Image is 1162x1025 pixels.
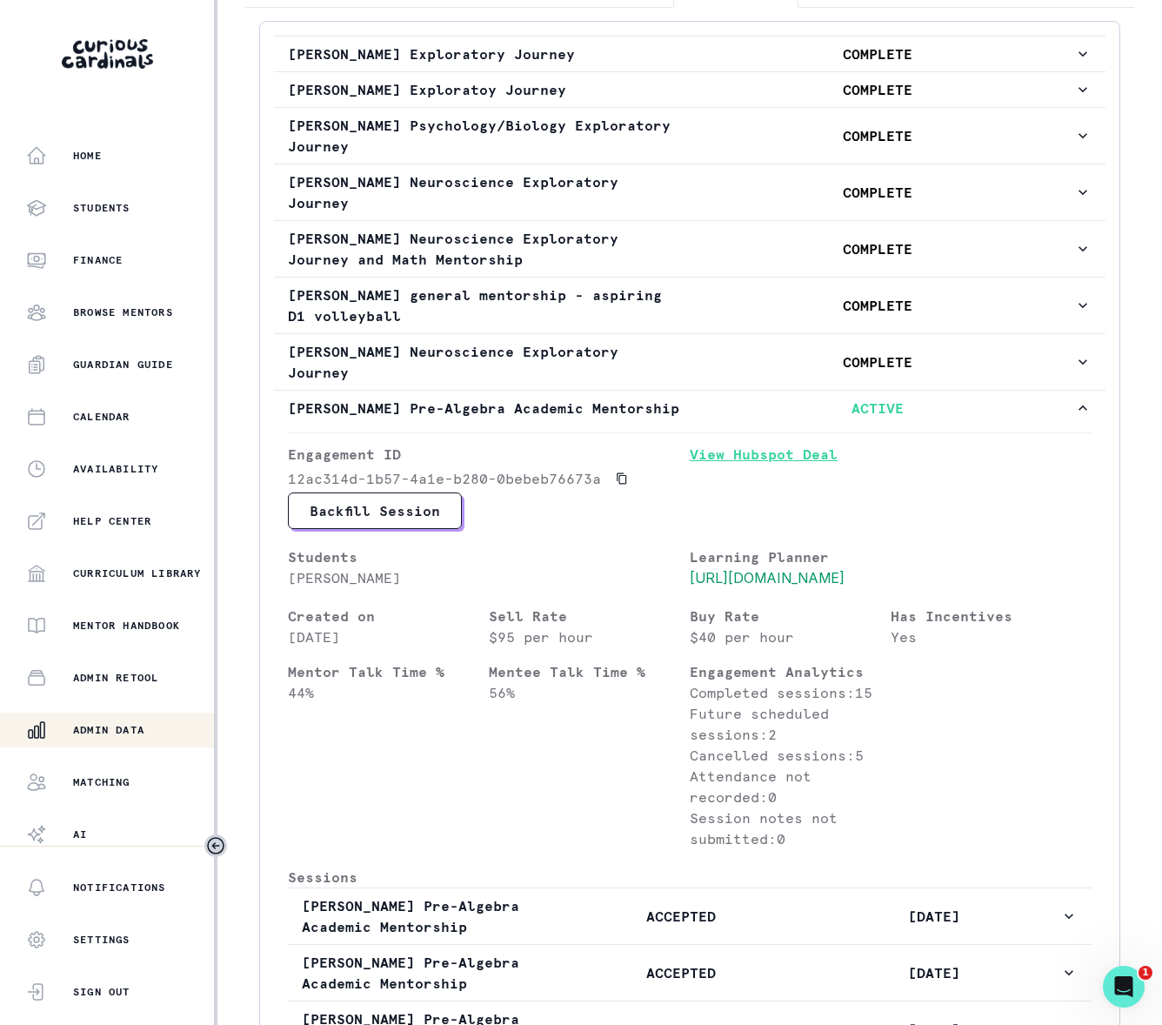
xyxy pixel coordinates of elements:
p: $95 per hour [489,626,690,647]
p: Students [73,201,130,215]
button: [PERSON_NAME] Neuroscience Exploratory JourneyCOMPLETE [274,334,1105,390]
p: Sign Out [73,985,130,999]
img: Curious Cardinals Logo [62,39,153,69]
button: [PERSON_NAME] general mentorship - aspiring D1 volleyballCOMPLETE [274,278,1105,333]
p: [DATE] [807,962,1060,983]
p: [PERSON_NAME] Neuroscience Exploratory Journey [288,341,681,383]
p: [DATE] [288,626,489,647]
p: Attendance not recorded: 0 [690,766,891,807]
p: [PERSON_NAME] Exploratoy Journey [288,79,681,100]
button: [PERSON_NAME] Psychology/Biology Exploratory JourneyCOMPLETE [274,108,1105,164]
p: COMPLETE [681,125,1074,146]
button: Toggle sidebar [204,834,227,857]
a: View Hubspot Deal [690,444,1092,492]
p: COMPLETE [681,44,1074,64]
p: AI [73,827,87,841]
p: ACCEPTED [555,962,808,983]
p: $40 per hour [690,626,891,647]
button: [PERSON_NAME] Pre-Algebra Academic MentorshipACCEPTED[DATE] [288,945,1092,1001]
button: [PERSON_NAME] Neuroscience Exploratory Journey and Math MentorshipCOMPLETE [274,221,1105,277]
p: Help Center [73,514,151,528]
button: [PERSON_NAME] Pre-Algebra Academic MentorshipACCEPTED[DATE] [288,888,1092,944]
p: [PERSON_NAME] Neuroscience Exploratory Journey and Math Mentorship [288,228,681,270]
p: Notifications [73,881,166,894]
button: [PERSON_NAME] Exploratory JourneyCOMPLETE [274,37,1105,71]
iframe: Intercom live chat [1103,966,1145,1008]
p: Learning Planner [690,546,1092,567]
p: Sell Rate [489,606,690,626]
p: Matching [73,775,130,789]
p: ACCEPTED [555,906,808,927]
span: 1 [1139,966,1152,980]
p: Buy Rate [690,606,891,626]
p: Cancelled sessions: 5 [690,745,891,766]
p: Has Incentives [891,606,1092,626]
p: COMPLETE [681,295,1074,316]
p: Future scheduled sessions: 2 [690,703,891,745]
p: Home [73,149,102,163]
p: [PERSON_NAME] [288,567,690,588]
p: [PERSON_NAME] Psychology/Biology Exploratory Journey [288,115,681,157]
p: [PERSON_NAME] Pre-Algebra Academic Mentorship [302,895,555,937]
p: COMPLETE [681,352,1074,372]
p: Engagement ID [288,444,690,465]
p: Mentee Talk Time % [489,661,690,682]
p: Engagement Analytics [690,661,891,682]
p: [DATE] [807,906,1060,927]
p: COMPLETE [681,182,1074,203]
a: [URL][DOMAIN_NAME] [690,569,845,586]
p: [PERSON_NAME] Neuroscience Exploratory Journey [288,171,681,213]
p: COMPLETE [681,79,1074,100]
p: Completed sessions: 15 [690,682,891,703]
p: Settings [73,933,130,947]
p: Calendar [73,410,130,424]
button: Copied to clipboard [608,465,636,492]
p: Yes [891,626,1092,647]
p: Students [288,546,690,567]
p: Sessions [288,867,1092,888]
p: Session notes not submitted: 0 [690,807,891,849]
p: Created on [288,606,489,626]
button: [PERSON_NAME] Pre-Algebra Academic MentorshipACTIVE [274,391,1105,425]
p: Finance [73,253,123,267]
p: Availability [73,462,158,476]
button: [PERSON_NAME] Exploratoy JourneyCOMPLETE [274,72,1105,107]
p: Admin Retool [73,671,158,685]
p: [PERSON_NAME] general mentorship - aspiring D1 volleyball [288,285,681,326]
p: Mentor Handbook [73,619,180,633]
button: Backfill Session [288,492,462,529]
p: 12ac314d-1b57-4a1e-b280-0bebeb76673a [288,468,601,489]
p: Guardian Guide [73,358,173,372]
p: [PERSON_NAME] Pre-Algebra Academic Mentorship [288,398,681,419]
p: Browse Mentors [73,305,173,319]
p: 56 % [489,682,690,703]
p: Mentor Talk Time % [288,661,489,682]
p: ACTIVE [681,398,1074,419]
p: 44 % [288,682,489,703]
button: [PERSON_NAME] Neuroscience Exploratory JourneyCOMPLETE [274,164,1105,220]
p: [PERSON_NAME] Pre-Algebra Academic Mentorship [302,952,555,994]
p: COMPLETE [681,238,1074,259]
p: Admin Data [73,723,144,737]
p: Curriculum Library [73,566,202,580]
p: [PERSON_NAME] Exploratory Journey [288,44,681,64]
